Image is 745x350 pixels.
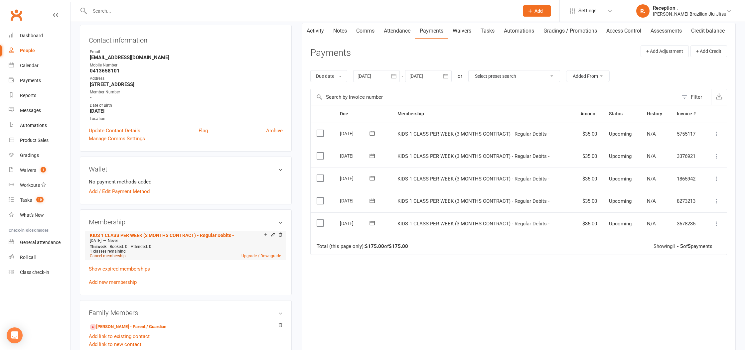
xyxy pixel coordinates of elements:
span: This [90,244,97,249]
div: [DATE] [340,151,371,161]
span: N/A [647,131,656,137]
a: Assessments [646,23,686,39]
td: $35.00 [571,123,603,145]
button: + Add Credit [690,45,727,57]
div: Roll call [20,255,36,260]
input: Search by invoice number [311,89,678,105]
span: 1 classes remaining [90,249,126,254]
div: Product Sales [20,138,49,143]
a: Archive [266,127,283,135]
a: Credit balance [686,23,729,39]
strong: 5 [688,243,691,249]
div: Workouts [20,182,40,188]
span: Upcoming [609,153,632,159]
a: Add new membership [89,279,137,285]
li: No payment methods added [89,178,283,186]
span: Upcoming [609,131,632,137]
span: N/A [647,198,656,204]
a: Automations [499,23,539,39]
td: 5755117 [671,123,705,145]
div: Reports [20,93,36,98]
div: Waivers [20,168,36,173]
a: General attendance kiosk mode [9,235,70,250]
span: KIDS 1 CLASS PER WEEK (3 MONTHS CONTRACT) - Regular Debits - [397,198,549,204]
div: Total (this page only): of [317,244,408,249]
div: Showing of payments [654,244,712,249]
a: Update Contact Details [89,127,140,135]
span: KIDS 1 CLASS PER WEEK (3 MONTHS CONTRACT) - Regular Debits - [397,131,549,137]
div: Filter [691,93,702,101]
td: $35.00 [571,145,603,168]
a: Class kiosk mode [9,265,70,280]
div: Class check-in [20,270,49,275]
a: Roll call [9,250,70,265]
a: Calendar [9,58,70,73]
td: $35.00 [571,190,603,212]
a: Waivers [448,23,476,39]
div: week [88,244,108,249]
span: Upcoming [609,221,632,227]
a: [PERSON_NAME] - Parent / Guardian [90,323,166,330]
a: Waivers 1 [9,163,70,178]
div: Gradings [20,153,39,158]
a: Cancel membership [90,254,126,258]
strong: 1 - 5 [672,243,683,249]
span: Upcoming [609,198,632,204]
h3: Contact information [89,34,283,44]
span: N/A [647,221,656,227]
div: Address [90,75,283,82]
td: 3376921 [671,145,705,168]
a: Access Control [602,23,646,39]
strong: [DATE] [90,108,283,114]
div: — [88,238,283,243]
span: Never [108,238,118,243]
h3: Family Members [89,309,283,316]
th: History [641,105,671,122]
strong: [STREET_ADDRESS] [90,81,283,87]
a: Workouts [9,178,70,193]
div: or [458,72,462,80]
div: Automations [20,123,47,128]
a: Payments [9,73,70,88]
div: Messages [20,108,41,113]
strong: [EMAIL_ADDRESS][DOMAIN_NAME] [90,55,283,60]
a: Clubworx [8,7,25,23]
a: Add link to existing contact [89,332,150,340]
td: 8273213 [671,190,705,212]
a: Payments [415,23,448,39]
h3: Membership [89,218,283,226]
a: Show expired memberships [89,266,150,272]
span: N/A [647,153,656,159]
div: Date of Birth [90,102,283,109]
div: What's New [20,212,44,218]
strong: $175.00 [365,243,384,249]
strong: $175.00 [389,243,408,249]
span: 10 [36,197,44,202]
th: Amount [571,105,603,122]
span: Add [534,8,543,14]
div: Payments [20,78,41,83]
h3: Payments [310,48,351,58]
a: Flag [199,127,208,135]
div: [DATE] [340,173,371,183]
div: R. [636,4,650,18]
h3: Wallet [89,166,283,173]
div: Tasks [20,197,32,203]
span: Settings [578,3,597,18]
span: [DATE] [90,238,101,243]
a: Automations [9,118,70,133]
button: Added From [566,70,610,82]
span: Attended: 0 [131,244,151,249]
a: Product Sales [9,133,70,148]
div: Open Intercom Messenger [7,327,23,343]
button: + Add Adjustment [641,45,689,57]
a: Add link to new contact [89,340,141,348]
span: N/A [647,176,656,182]
th: Status [603,105,641,122]
div: Reception . [653,5,726,11]
span: Upcoming [609,176,632,182]
div: Member Number [90,89,283,95]
a: Gradings / Promotions [539,23,602,39]
a: Activity [302,23,329,39]
a: Tasks 10 [9,193,70,208]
